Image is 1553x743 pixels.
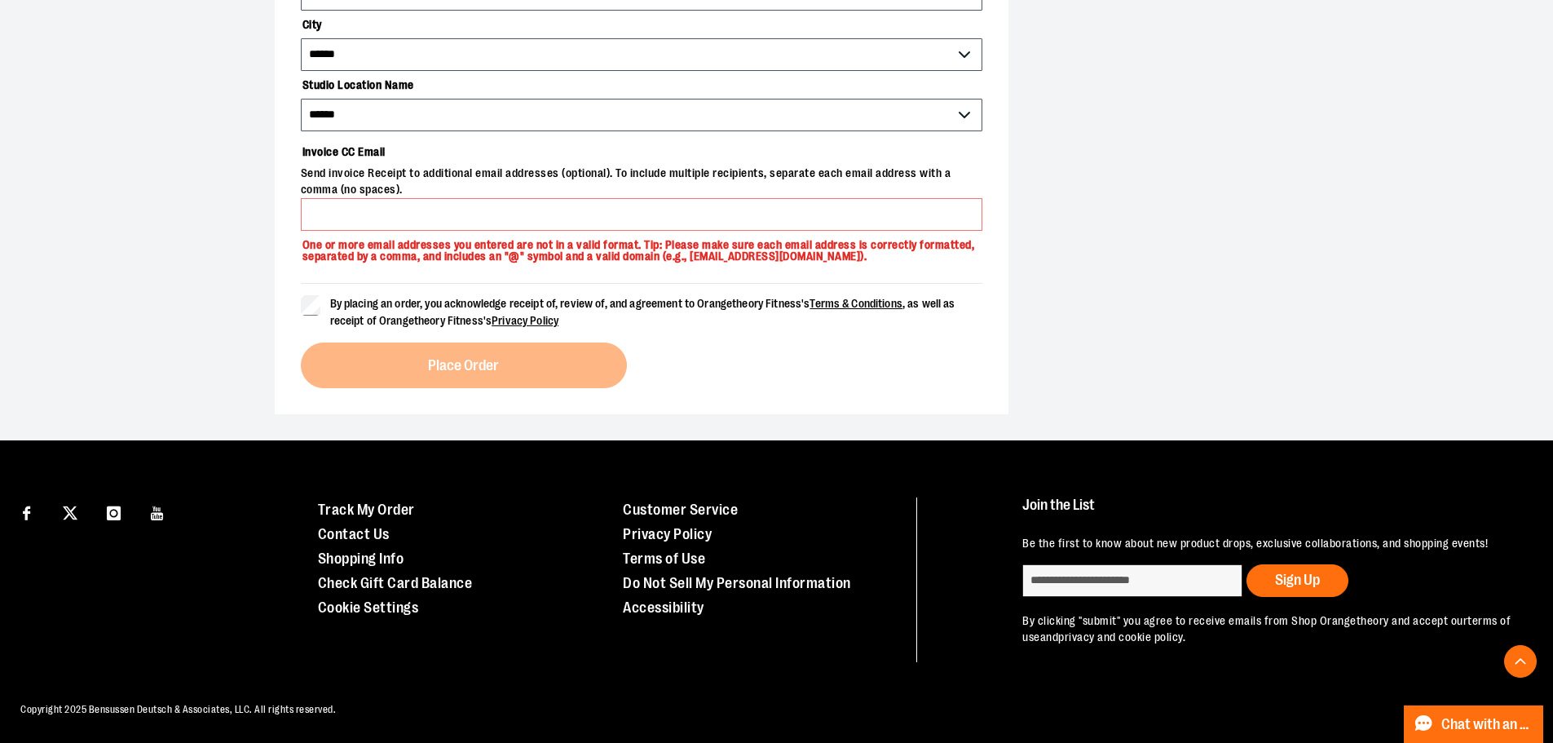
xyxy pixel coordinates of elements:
[1504,645,1537,678] button: Back To Top
[318,599,419,616] a: Cookie Settings
[301,138,982,166] label: Invoice CC Email
[1404,705,1544,743] button: Chat with an Expert
[301,71,982,99] label: Studio Location Name
[99,498,128,526] a: Visit our Instagram page
[1022,536,1515,552] p: Be the first to know about new product drops, exclusive collaborations, and shopping events!
[301,11,982,38] label: City
[623,526,712,542] a: Privacy Policy
[623,599,704,616] a: Accessibility
[143,498,172,526] a: Visit our Youtube page
[301,166,982,198] span: Send invoice Receipt to additional email addresses (optional). To include multiple recipients, se...
[1022,498,1515,528] h4: Join the List
[318,575,473,591] a: Check Gift Card Balance
[1022,613,1515,646] p: By clicking "submit" you agree to receive emails from Shop Orangetheory and accept our and
[623,551,705,567] a: Terms of Use
[1022,614,1511,643] a: terms of use
[20,704,336,715] span: Copyright 2025 Bensussen Deutsch & Associates, LLC. All rights reserved.
[56,498,85,526] a: Visit our X page
[1022,564,1242,597] input: enter email
[318,551,404,567] a: Shopping Info
[318,502,415,518] a: Track My Order
[63,506,77,520] img: Twitter
[330,297,955,327] span: By placing an order, you acknowledge receipt of, review of, and agreement to Orangetheory Fitness...
[1275,572,1320,588] span: Sign Up
[1441,717,1533,732] span: Chat with an Expert
[492,314,558,327] a: Privacy Policy
[623,502,738,518] a: Customer Service
[1246,564,1348,597] button: Sign Up
[301,295,320,315] input: By placing an order, you acknowledge receipt of, review of, and agreement to Orangetheory Fitness...
[301,231,982,263] p: One or more email addresses you entered are not in a valid format. Tip: Please make sure each ema...
[318,526,390,542] a: Contact Us
[810,297,902,310] a: Terms & Conditions
[12,498,41,526] a: Visit our Facebook page
[1058,630,1185,643] a: privacy and cookie policy.
[623,575,851,591] a: Do Not Sell My Personal Information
